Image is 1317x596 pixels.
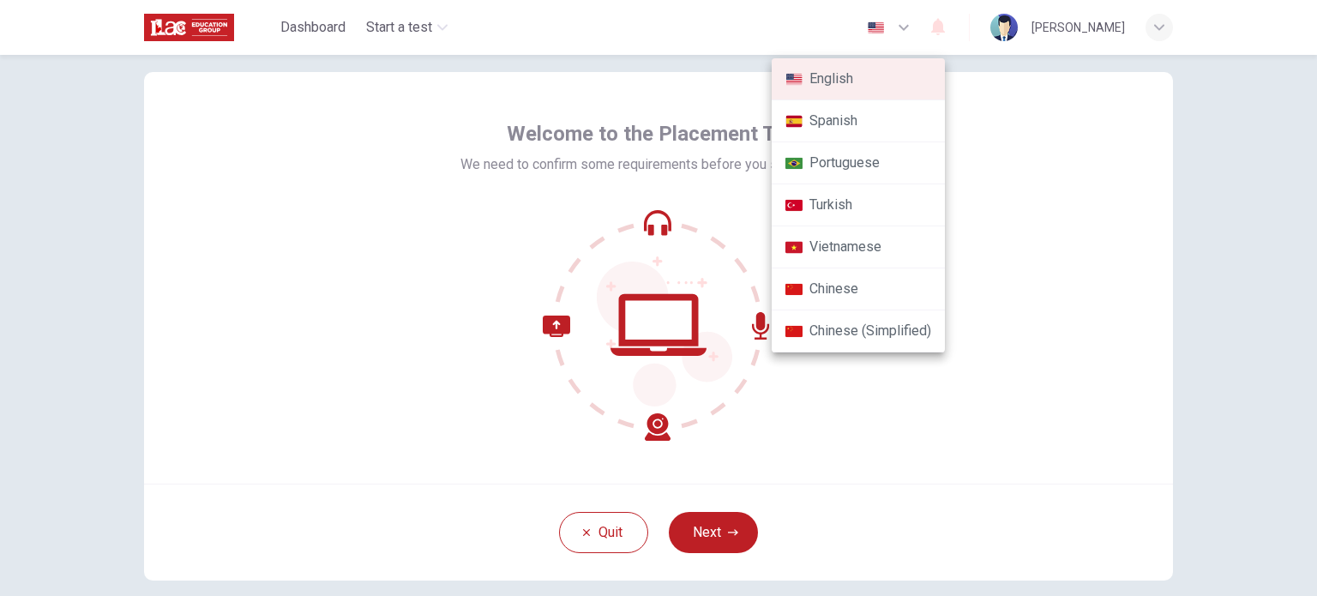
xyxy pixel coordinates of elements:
[785,325,803,338] img: zh-CN
[785,199,803,212] img: tr
[785,157,803,170] img: pt
[785,115,803,128] img: es
[772,310,945,352] li: Chinese (Simplified)
[785,241,803,254] img: vi
[772,226,945,268] li: Vietnamese
[772,142,945,184] li: Portuguese
[772,100,945,142] li: Spanish
[785,73,803,86] img: en
[785,283,803,296] img: zh
[772,58,945,100] li: English
[772,184,945,226] li: Turkish
[772,268,945,310] li: Chinese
